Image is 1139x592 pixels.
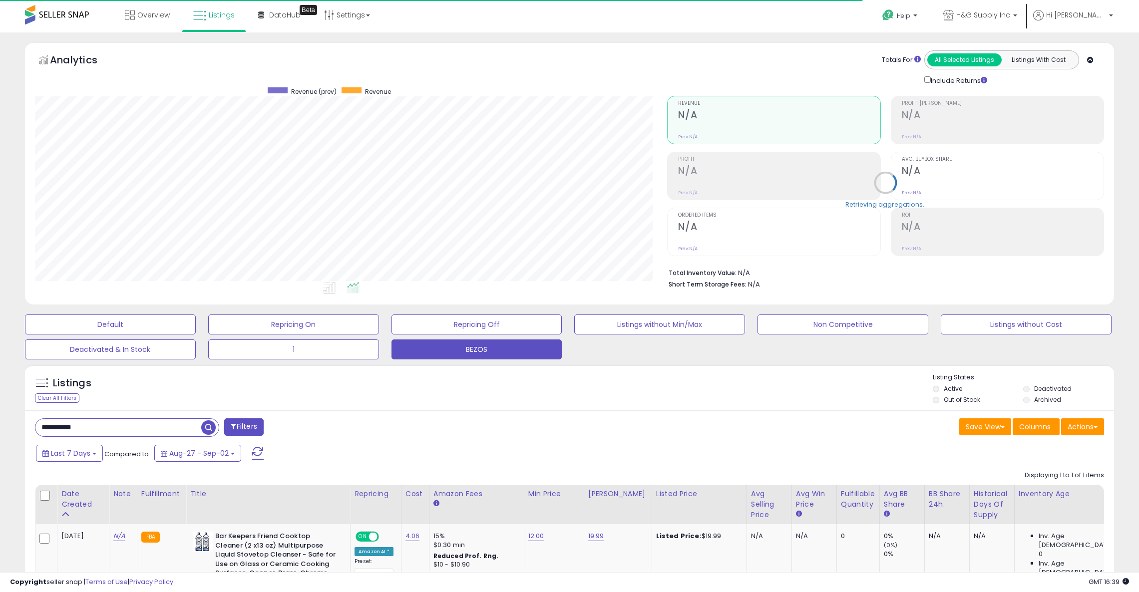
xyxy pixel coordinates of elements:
span: Overview [137,10,170,20]
div: Displaying 1 to 1 of 1 items [1025,471,1104,480]
div: Clear All Filters [35,393,79,403]
div: Fulfillable Quantity [841,489,875,510]
div: Tooltip anchor [300,5,317,15]
span: Aug-27 - Sep-02 [169,448,229,458]
button: Deactivated & In Stock [25,339,196,359]
img: 51KapQoTyiL._SL40_.jpg [193,532,213,552]
a: Hi [PERSON_NAME] [1033,10,1113,32]
span: Hi [PERSON_NAME] [1046,10,1106,20]
div: Listed Price [656,489,743,499]
a: Terms of Use [85,577,128,587]
div: [PERSON_NAME] [588,489,648,499]
div: Amazon Fees [433,489,520,499]
a: Privacy Policy [129,577,173,587]
span: 0 [1039,550,1043,559]
b: Reduced Prof. Rng. [433,552,499,560]
button: Listings without Min/Max [574,314,745,334]
small: Avg BB Share. [884,510,890,519]
small: Amazon Fees. [433,499,439,508]
a: 12.00 [528,531,544,541]
small: (0%) [884,541,898,549]
span: Columns [1019,422,1051,432]
span: Revenue [365,87,391,96]
label: Archived [1034,395,1061,404]
span: Inv. Age [DEMOGRAPHIC_DATA]: [1039,559,1130,577]
div: N/A [796,532,829,541]
a: Help [874,1,927,32]
button: Filters [224,418,263,436]
small: FBA [141,532,160,543]
button: Listings With Cost [1001,53,1076,66]
div: $0.30 min [433,541,516,550]
span: Inv. Age [DEMOGRAPHIC_DATA]: [1039,532,1130,550]
div: Title [190,489,346,499]
span: OFF [378,533,393,541]
button: Repricing Off [391,314,562,334]
h5: Analytics [50,53,117,69]
a: N/A [113,531,125,541]
div: Min Price [528,489,580,499]
div: Historical Days Of Supply [974,489,1010,520]
label: Active [944,384,962,393]
div: $10 - $10.90 [433,561,516,569]
span: 2025-09-10 16:39 GMT [1089,577,1129,587]
span: Compared to: [104,449,150,459]
button: BEZOS [391,339,562,359]
button: Aug-27 - Sep-02 [154,445,241,462]
div: 15% [433,532,516,541]
div: Fulfillment [141,489,182,499]
div: Retrieving aggregations.. [845,200,926,209]
div: 0% [884,532,924,541]
strong: Copyright [10,577,46,587]
span: ON [357,533,369,541]
div: Inventory Age [1019,489,1134,499]
div: $19.99 [656,532,739,541]
a: 4.06 [405,531,420,541]
small: Avg Win Price. [796,510,802,519]
div: seller snap | | [10,578,173,587]
p: Listing States: [933,373,1114,382]
label: Out of Stock [944,395,980,404]
div: BB Share 24h. [929,489,965,510]
div: 0% [884,550,924,559]
h5: Listings [53,376,91,390]
div: Repricing [355,489,397,499]
div: N/A [974,532,1007,541]
span: Help [897,11,910,20]
button: Repricing On [208,314,379,334]
button: Default [25,314,196,334]
label: Deactivated [1034,384,1072,393]
div: N/A [751,532,784,541]
button: Non Competitive [758,314,928,334]
div: Avg BB Share [884,489,920,510]
div: [DATE] [61,532,101,541]
button: Listings without Cost [941,314,1112,334]
button: All Selected Listings [927,53,1002,66]
div: Date Created [61,489,105,510]
div: N/A [929,532,962,541]
b: Listed Price: [656,531,702,541]
div: Avg Win Price [796,489,832,510]
a: 19.99 [588,531,604,541]
button: Save View [959,418,1011,435]
i: Get Help [882,9,894,21]
div: Include Returns [917,74,999,86]
div: Totals For [882,55,921,65]
span: Listings [209,10,235,20]
button: Last 7 Days [36,445,103,462]
div: Note [113,489,133,499]
div: Amazon AI * [355,547,393,556]
div: Preset: [355,558,393,581]
span: Last 7 Days [51,448,90,458]
div: Cost [405,489,425,499]
span: DataHub [269,10,301,20]
span: H&G Supply Inc [956,10,1010,20]
button: Actions [1061,418,1104,435]
button: 1 [208,339,379,359]
span: Revenue (prev) [291,87,337,96]
button: Columns [1013,418,1060,435]
div: Avg Selling Price [751,489,787,520]
div: 0 [841,532,872,541]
